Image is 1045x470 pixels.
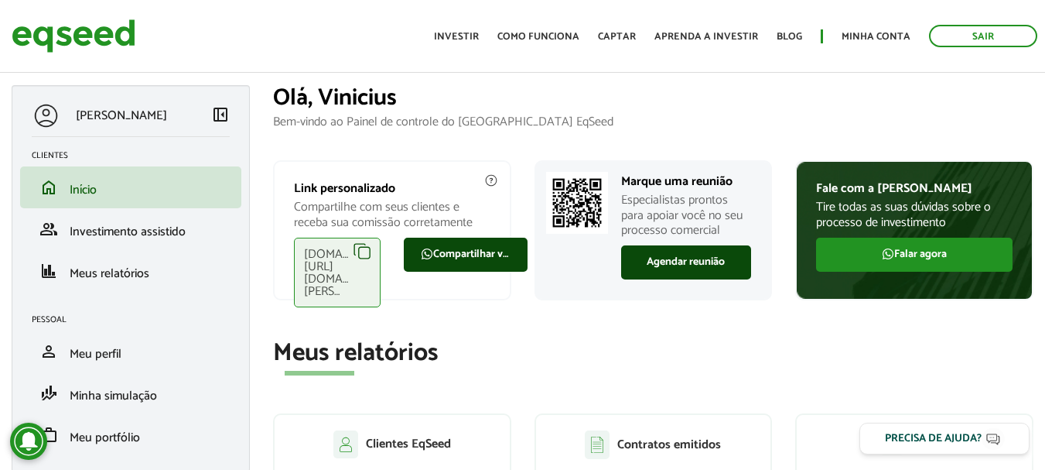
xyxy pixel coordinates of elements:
img: agent-clientes.svg [333,431,358,458]
a: personMeu perfil [32,342,230,361]
a: finance_modeMinha simulação [32,384,230,403]
a: Como funciona [497,32,579,42]
a: Blog [777,32,802,42]
h2: Meus relatórios [273,340,1033,367]
a: Compartilhar via WhatsApp [404,238,528,272]
span: Investimento assistido [70,221,186,242]
p: Contratos emitidos [617,437,721,452]
span: home [39,178,58,197]
span: person [39,342,58,361]
span: Meu portfólio [70,427,140,448]
img: agent-meulink-info2.svg [484,173,498,187]
span: work [39,426,58,444]
h1: Olá, Vinicius [273,85,1033,111]
span: Meus relatórios [70,263,149,284]
a: financeMeus relatórios [32,262,230,280]
p: Compartilhe com seus clientes e receba sua comissão corretamente [294,200,490,229]
h2: Clientes [32,151,241,160]
a: Investir [434,32,479,42]
p: Link personalizado [294,181,490,196]
span: left_panel_close [211,105,230,124]
span: Minha simulação [70,386,157,407]
a: Aprenda a investir [654,32,758,42]
li: Meus relatórios [20,250,241,292]
span: Meu perfil [70,344,121,365]
a: groupInvestimento assistido [32,220,230,238]
a: Agendar reunião [621,245,752,280]
a: homeInício [32,178,230,197]
li: Minha simulação [20,372,241,414]
span: group [39,220,58,238]
p: Clientes EqSeed [366,437,451,451]
img: FaWhatsapp.svg [882,248,894,260]
p: Fale com a [PERSON_NAME] [816,181,1013,196]
a: Captar [598,32,636,42]
span: Início [70,180,97,201]
span: finance [39,262,58,280]
a: workMeu portfólio [32,426,230,444]
img: agent-contratos.svg [585,431,610,459]
p: Especialistas prontos para apoiar você no seu processo comercial [621,193,752,238]
li: Início [20,166,241,208]
li: Meu portfólio [20,414,241,456]
a: Colapsar menu [211,105,230,127]
a: Falar agora [816,238,1013,272]
a: Sair [929,25,1037,47]
p: Marque uma reunião [621,174,752,189]
li: Investimento assistido [20,208,241,250]
img: EqSeed [12,15,135,57]
div: [DOMAIN_NAME][URL][DOMAIN_NAME][PERSON_NAME] [294,238,381,307]
li: Meu perfil [20,331,241,372]
img: FaWhatsapp.svg [421,248,433,260]
h2: Pessoal [32,315,241,324]
a: Minha conta [842,32,910,42]
p: Tire todas as suas dúvidas sobre o processo de investimento [816,200,1013,229]
p: [PERSON_NAME] [76,108,167,123]
p: Bem-vindo ao Painel de controle do [GEOGRAPHIC_DATA] EqSeed [273,115,1033,129]
span: finance_mode [39,384,58,403]
img: Marcar reunião com consultor [546,172,608,234]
